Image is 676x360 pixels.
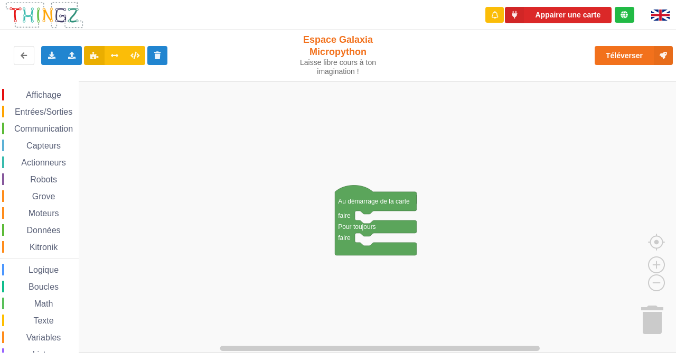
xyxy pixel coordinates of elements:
span: Logique [27,265,60,274]
span: Variables [25,333,63,342]
text: Pour toujours [338,223,375,230]
span: Affichage [24,90,62,99]
div: Tu es connecté au serveur de création de Thingz [615,7,634,23]
text: Au démarrage de la carte [338,198,410,205]
div: Espace Galaxia Micropython [281,34,395,76]
img: thingz_logo.png [5,1,84,29]
img: gb.png [651,10,670,21]
span: Kitronik [28,243,59,252]
text: faire [338,212,351,219]
text: faire [338,234,351,242]
span: Texte [32,316,55,325]
span: Moteurs [27,209,61,218]
span: Boucles [27,282,60,291]
span: Communication [13,124,74,133]
div: Laisse libre cours à ton imagination ! [281,58,395,76]
span: Math [33,299,55,308]
span: Listes [31,350,57,359]
span: Données [25,226,62,235]
span: Grove [31,192,57,201]
span: Capteurs [25,141,62,150]
span: Actionneurs [20,158,68,167]
button: Appairer une carte [505,7,612,23]
span: Robots [29,175,59,184]
span: Entrées/Sorties [13,107,74,116]
button: Téléverser [595,46,673,65]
